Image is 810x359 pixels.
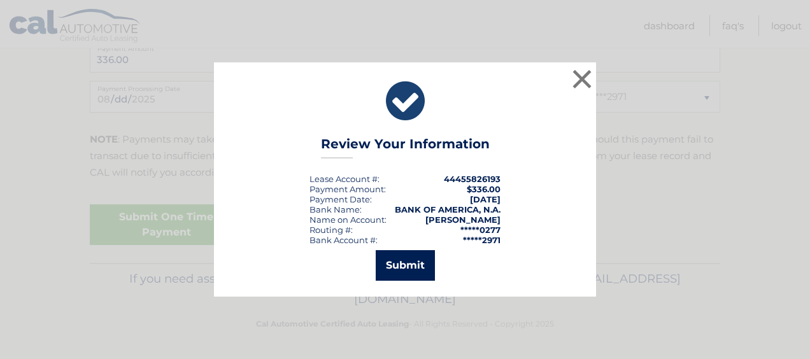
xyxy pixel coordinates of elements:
[376,250,435,281] button: Submit
[569,66,595,92] button: ×
[425,215,501,225] strong: [PERSON_NAME]
[395,204,501,215] strong: BANK OF AMERICA, N.A.
[309,194,372,204] div: :
[467,184,501,194] span: $336.00
[309,204,362,215] div: Bank Name:
[309,215,387,225] div: Name on Account:
[309,194,370,204] span: Payment Date
[309,235,378,245] div: Bank Account #:
[309,174,380,184] div: Lease Account #:
[321,136,490,158] h3: Review Your Information
[444,174,501,184] strong: 44455826193
[309,184,386,194] div: Payment Amount:
[470,194,501,204] span: [DATE]
[309,225,353,235] div: Routing #:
